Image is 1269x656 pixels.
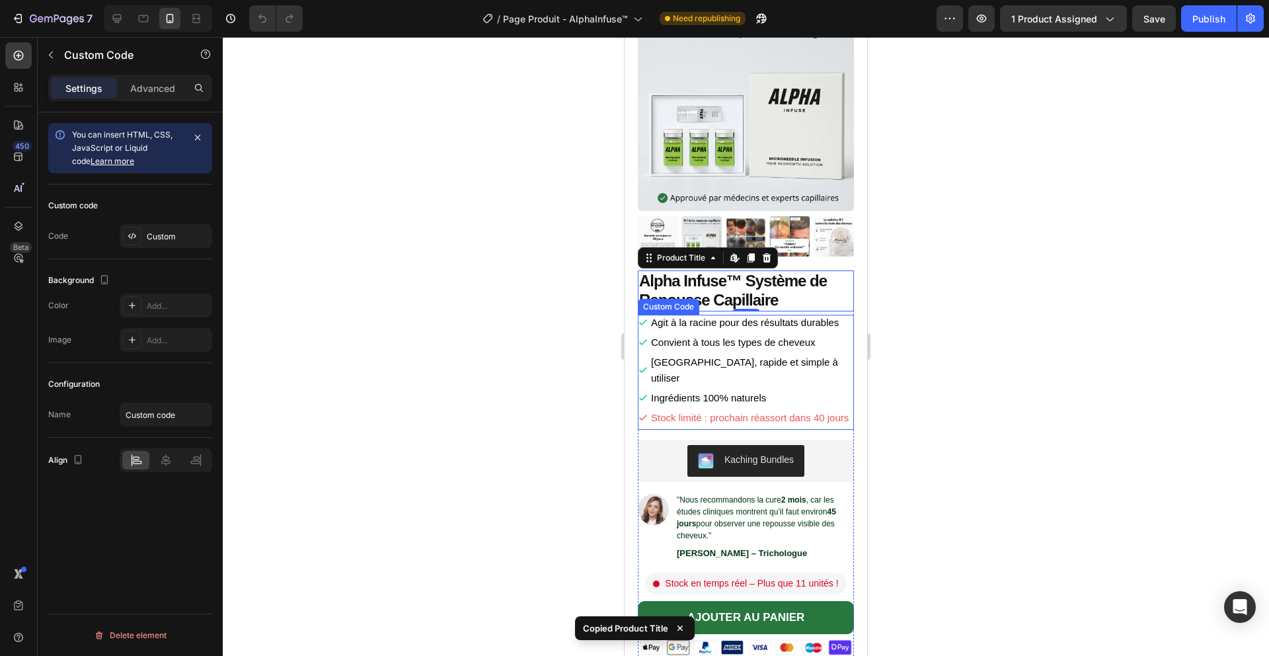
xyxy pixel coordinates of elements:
[147,300,209,312] div: Add...
[72,130,173,166] span: You can insert HTML, CSS, JavaScript or Liquid code
[64,47,176,63] p: Custom Code
[48,300,69,311] div: Color
[497,12,500,26] span: /
[1192,12,1225,26] div: Publish
[625,37,867,656] iframe: Design area
[91,156,134,166] a: Learn more
[48,334,71,346] div: Image
[48,625,212,646] button: Delete element
[94,628,167,643] div: Delete element
[147,231,209,243] div: Custom
[10,242,32,253] div: Beta
[583,622,668,635] p: Copied Product Title
[1224,591,1256,623] div: Open Intercom Messenger
[13,600,229,620] img: gempages_577413340163212179-cf6918db-a3c0-406d-b079-d796502bed40.webp
[48,272,112,290] div: Background
[87,11,93,26] p: 7
[48,409,71,421] div: Name
[13,141,32,151] div: 450
[249,5,303,32] div: Undo/Redo
[48,200,98,212] div: Custom code
[5,5,98,32] button: 7
[147,335,209,347] div: Add...
[1132,5,1176,32] button: Save
[1143,13,1165,24] span: Save
[65,81,102,95] p: Settings
[1011,12,1097,26] span: 1 product assigned
[503,12,628,26] span: Page Produit - AlphaInfuse™
[48,452,86,470] div: Align
[130,81,175,95] p: Advanced
[1000,5,1127,32] button: 1 product assigned
[673,13,740,24] span: Need republishing
[1181,5,1237,32] button: Publish
[48,378,100,390] div: Configuration
[48,230,68,242] div: Code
